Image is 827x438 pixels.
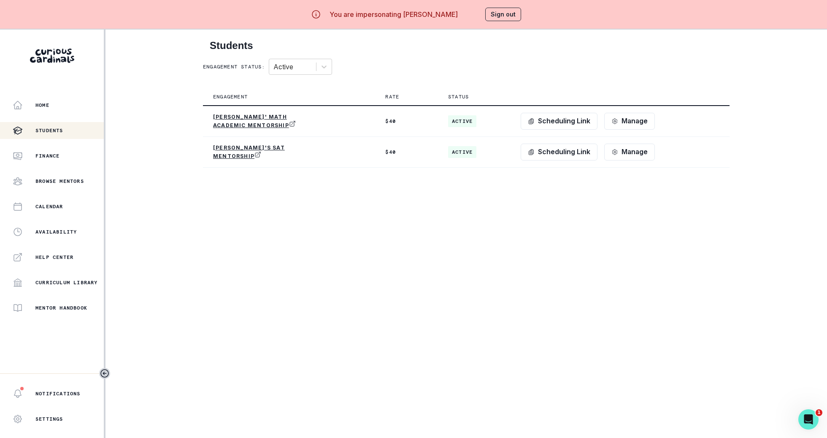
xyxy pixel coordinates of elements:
[35,152,59,159] p: Finance
[35,279,98,286] p: Curriculum Library
[35,390,81,397] p: Notifications
[35,127,63,134] p: Students
[203,63,265,70] p: Engagement status:
[99,368,110,379] button: Toggle sidebar
[35,416,63,422] p: Settings
[213,93,248,100] p: Engagement
[521,113,597,130] button: Scheduling Link
[385,93,399,100] p: Rate
[385,118,428,125] p: $ 40
[604,144,655,161] button: Manage
[213,144,314,160] a: [PERSON_NAME]'s SAT Mentorship
[816,409,822,416] span: 1
[448,93,469,100] p: Status
[35,203,63,210] p: Calendar
[35,305,87,311] p: Mentor Handbook
[30,49,74,63] img: Curious Cardinals Logo
[35,102,49,109] p: Home
[210,40,723,52] h2: Students
[385,149,428,155] p: $ 40
[330,9,458,19] p: You are impersonating [PERSON_NAME]
[448,146,476,158] span: active
[35,229,77,235] p: Availability
[485,8,521,21] button: Sign out
[798,409,819,430] iframe: Intercom live chat
[604,113,655,130] button: Manage
[35,178,84,185] p: Browse Mentors
[213,114,314,129] a: [PERSON_NAME]' Math Academic Mentorship
[448,115,476,127] span: active
[35,254,73,261] p: Help Center
[521,144,597,161] button: Scheduling Link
